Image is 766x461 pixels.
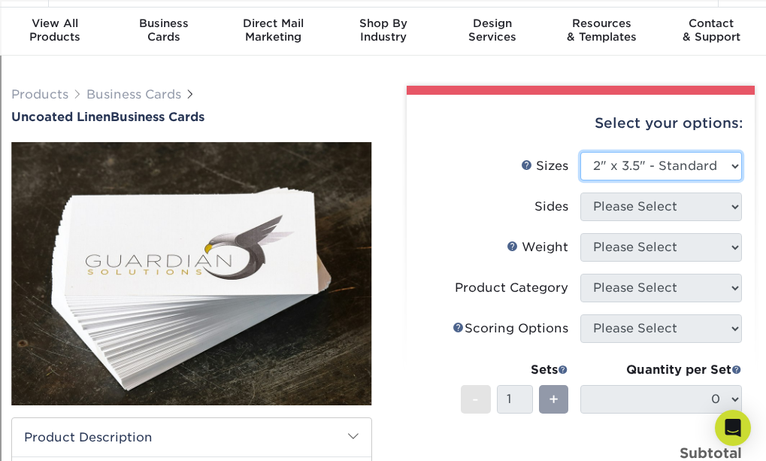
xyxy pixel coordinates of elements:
[521,157,568,175] div: Sizes
[472,388,479,411] span: -
[547,17,657,44] div: & Templates
[437,17,547,44] div: Services
[6,33,760,47] div: Move To ...
[329,8,438,56] a: Shop ByIndustry
[6,20,760,33] div: Sort New > Old
[437,17,547,30] span: Design
[219,17,329,30] span: Direct Mail
[455,279,568,297] div: Product Category
[6,6,760,20] div: Sort A > Z
[547,17,657,30] span: Resources
[329,17,438,44] div: Industry
[507,238,568,256] div: Weight
[6,60,760,74] div: Options
[534,198,568,216] div: Sides
[329,17,438,30] span: Shop By
[461,361,568,379] div: Sets
[656,17,766,44] div: & Support
[110,17,220,30] span: Business
[6,101,760,114] div: Move To ...
[110,17,220,44] div: Cards
[715,410,751,446] div: Open Intercom Messenger
[419,95,743,152] div: Select your options:
[219,8,329,56] a: Direct MailMarketing
[110,8,220,56] a: BusinessCards
[6,47,760,60] div: Delete
[219,17,329,44] div: Marketing
[549,388,559,411] span: +
[6,87,760,101] div: Rename
[453,320,568,338] div: Scoring Options
[437,8,547,56] a: DesignServices
[656,17,766,30] span: Contact
[656,8,766,56] a: Contact& Support
[6,74,760,87] div: Sign out
[547,8,657,56] a: Resources& Templates
[580,361,742,379] div: Quantity per Set
[680,444,742,461] strong: Subtotal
